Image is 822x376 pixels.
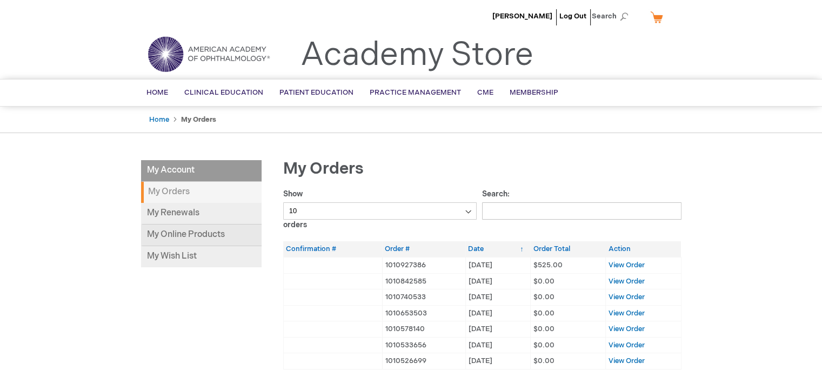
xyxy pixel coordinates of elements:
span: $0.00 [533,357,554,365]
a: My Renewals [141,203,262,225]
td: 1010740533 [382,289,465,306]
a: Home [149,115,169,124]
span: $0.00 [533,309,554,318]
span: $0.00 [533,277,554,286]
strong: My Orders [141,182,262,203]
a: View Order [609,357,645,365]
td: [DATE] [465,289,530,306]
td: 1010526699 [382,353,465,370]
td: 1010578140 [382,321,465,338]
a: Log Out [559,12,586,21]
th: Order #: activate to sort column ascending [382,241,465,257]
th: Action: activate to sort column ascending [606,241,681,257]
span: Home [146,88,168,97]
td: 1010927386 [382,257,465,273]
label: Show orders [283,189,477,229]
select: Showorders [283,202,477,220]
a: View Order [609,341,645,349]
a: My Wish List [141,246,262,267]
span: $0.00 [533,293,554,301]
td: [DATE] [465,305,530,321]
a: View Order [609,277,645,286]
span: Clinical Education [184,88,263,97]
a: [PERSON_NAME] [492,12,552,21]
strong: My Orders [181,115,216,124]
span: Patient Education [279,88,353,97]
a: Academy Store [300,36,533,75]
label: Search: [482,189,681,215]
a: View Order [609,325,645,333]
span: My Orders [283,159,364,179]
td: 1010653503 [382,305,465,321]
input: Search: [482,202,681,220]
span: $0.00 [533,325,554,333]
a: View Order [609,261,645,269]
a: View Order [609,293,645,301]
td: [DATE] [465,321,530,338]
span: $0.00 [533,341,554,349]
th: Date: activate to sort column ascending [465,241,530,257]
td: [DATE] [465,273,530,289]
span: Search [592,5,633,27]
a: My Online Products [141,225,262,246]
span: $525.00 [533,261,563,269]
td: [DATE] [465,257,530,273]
span: CME [477,88,493,97]
td: [DATE] [465,353,530,370]
th: Order Total: activate to sort column ascending [530,241,605,257]
a: View Order [609,309,645,318]
td: 1010842585 [382,273,465,289]
span: Membership [510,88,558,97]
th: Confirmation #: activate to sort column ascending [283,241,382,257]
td: [DATE] [465,337,530,353]
td: 1010533656 [382,337,465,353]
span: Practice Management [370,88,461,97]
